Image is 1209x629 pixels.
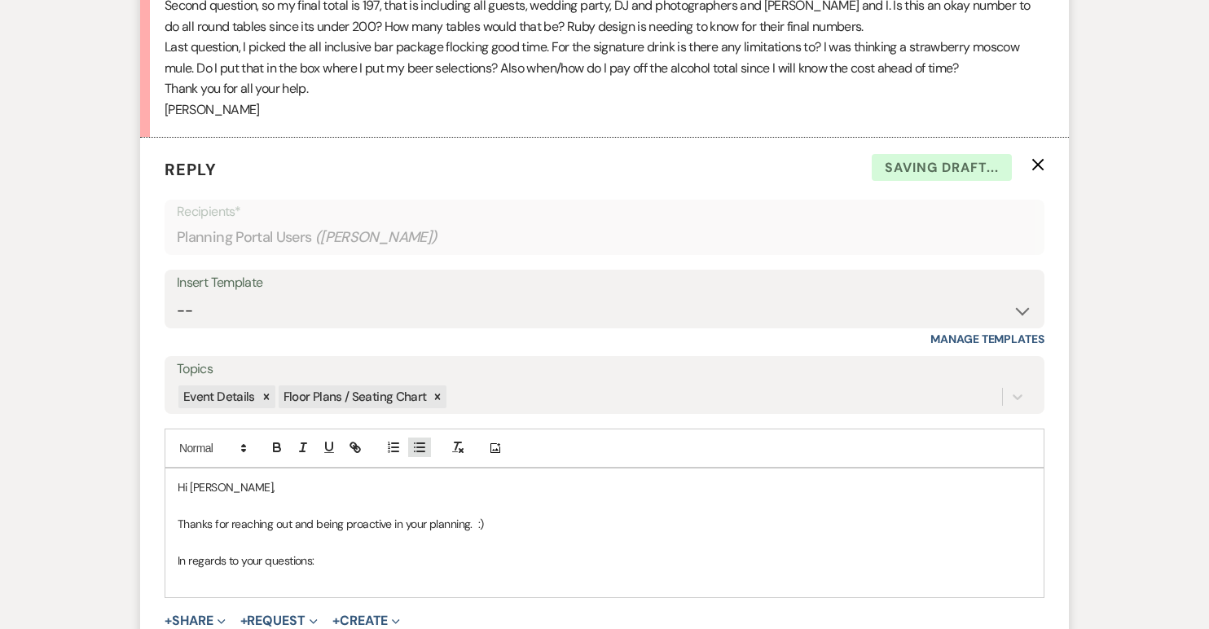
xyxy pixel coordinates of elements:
[177,358,1032,381] label: Topics
[872,154,1012,182] span: Saving draft...
[178,515,1031,533] p: Thanks for reaching out and being proactive in your planning. :)
[165,37,1044,78] p: Last question, I picked the all inclusive bar package flocking good time. For the signature drink...
[332,614,340,627] span: +
[165,78,1044,99] p: Thank you for all your help.
[177,222,1032,253] div: Planning Portal Users
[178,385,257,409] div: Event Details
[177,271,1032,295] div: Insert Template
[165,159,217,180] span: Reply
[165,99,1044,121] p: [PERSON_NAME]
[930,332,1044,346] a: Manage Templates
[315,227,437,249] span: ( [PERSON_NAME] )
[178,478,1031,496] p: Hi [PERSON_NAME],
[178,552,1031,570] p: In regards to your questions:
[279,385,429,409] div: Floor Plans / Seating Chart
[165,614,226,627] button: Share
[240,614,318,627] button: Request
[165,614,172,627] span: +
[177,201,1032,222] p: Recipients*
[240,614,248,627] span: +
[332,614,400,627] button: Create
